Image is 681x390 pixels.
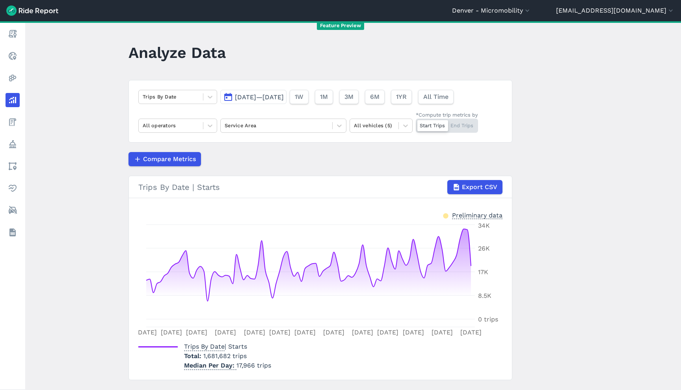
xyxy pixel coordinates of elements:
tspan: [DATE] [403,329,424,336]
a: Datasets [6,225,20,240]
tspan: [DATE] [244,329,265,336]
tspan: 17K [478,268,488,276]
span: Total [184,352,203,360]
button: 1W [290,90,309,104]
button: 1YR [391,90,412,104]
button: Export CSV [447,180,502,194]
button: [DATE]—[DATE] [220,90,287,104]
tspan: 8.5K [478,292,491,299]
span: Trips By Date [184,340,225,351]
tspan: [DATE] [269,329,290,336]
a: Policy [6,137,20,151]
a: Report [6,27,20,41]
span: Compare Metrics [143,154,196,164]
span: Median Per Day [184,359,236,370]
span: [DATE]—[DATE] [235,93,284,101]
button: 6M [365,90,385,104]
span: | Starts [184,343,247,350]
a: ModeShift [6,203,20,217]
tspan: [DATE] [352,329,373,336]
tspan: [DATE] [136,329,157,336]
p: 17,966 trips [184,361,271,370]
tspan: [DATE] [460,329,482,336]
tspan: 26K [478,245,490,252]
div: Preliminary data [452,211,502,219]
tspan: 0 trips [478,316,498,323]
a: Fees [6,115,20,129]
span: All Time [423,92,448,102]
tspan: [DATE] [323,329,344,336]
span: 1YR [396,92,407,102]
h1: Analyze Data [128,42,226,63]
tspan: [DATE] [377,329,398,336]
tspan: [DATE] [294,329,316,336]
span: 1,681,682 trips [203,352,247,360]
button: 3M [339,90,359,104]
button: Denver - Micromobility [452,6,531,15]
img: Ride Report [6,6,58,16]
span: 1W [295,92,303,102]
div: *Compute trip metrics by [416,111,478,119]
span: 1M [320,92,328,102]
span: 6M [370,92,380,102]
div: Trips By Date | Starts [138,180,502,194]
tspan: [DATE] [432,329,453,336]
tspan: [DATE] [186,329,207,336]
span: 3M [344,92,354,102]
a: Realtime [6,49,20,63]
a: Areas [6,159,20,173]
a: Analyze [6,93,20,107]
button: All Time [418,90,454,104]
span: Feature Preview [317,22,364,30]
button: [EMAIL_ADDRESS][DOMAIN_NAME] [556,6,675,15]
a: Heatmaps [6,71,20,85]
span: Export CSV [462,182,497,192]
a: Health [6,181,20,195]
tspan: [DATE] [161,329,182,336]
tspan: 34K [478,222,490,229]
button: Compare Metrics [128,152,201,166]
tspan: [DATE] [215,329,236,336]
button: 1M [315,90,333,104]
